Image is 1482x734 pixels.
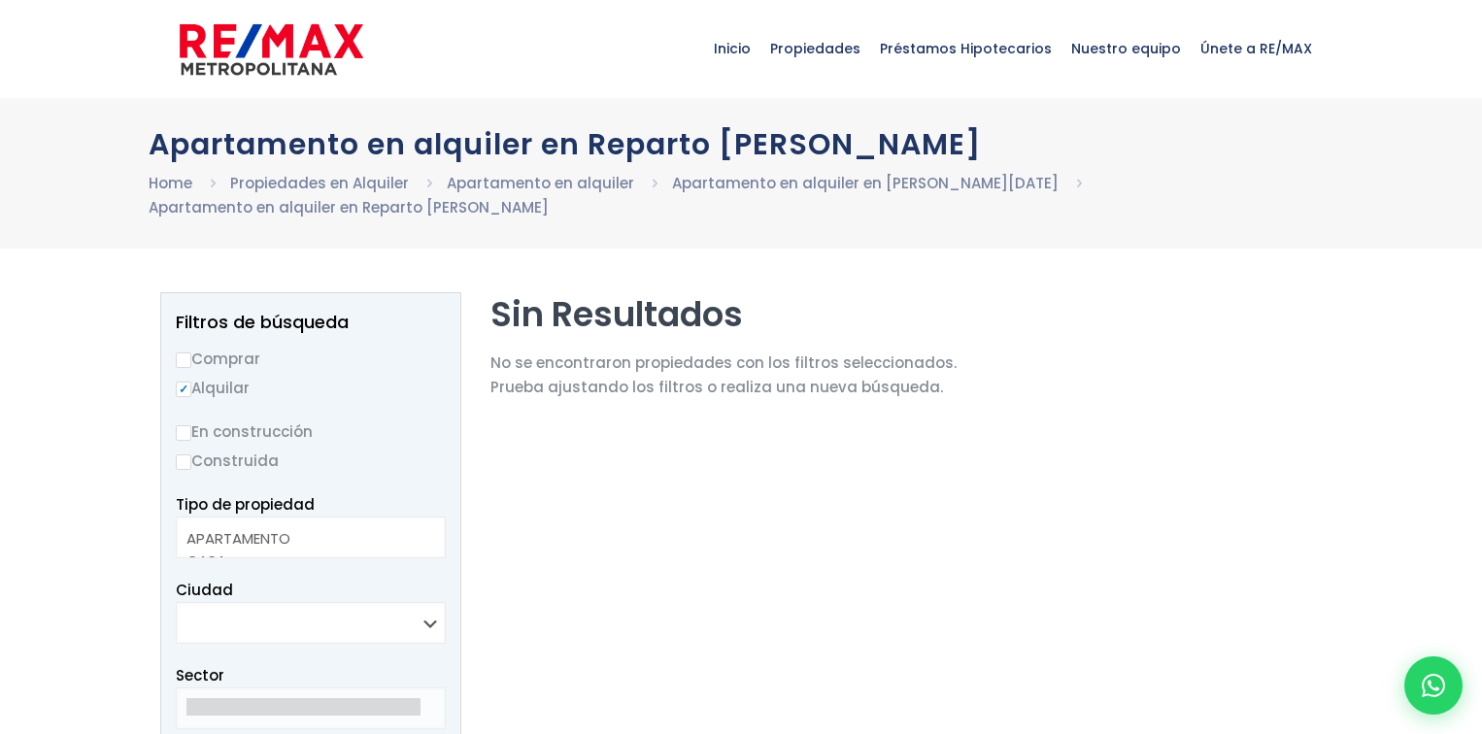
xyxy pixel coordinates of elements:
option: CASA [186,550,421,572]
h2: Sin Resultados [490,292,957,336]
span: Nuestro equipo [1061,19,1191,78]
input: Construida [176,454,191,470]
span: Préstamos Hipotecarios [870,19,1061,78]
span: Tipo de propiedad [176,494,315,515]
label: Comprar [176,347,446,371]
span: Inicio [704,19,760,78]
p: No se encontraron propiedades con los filtros seleccionados. Prueba ajustando los filtros o reali... [490,350,957,399]
span: Únete a RE/MAX [1191,19,1322,78]
input: Alquilar [176,382,191,397]
h2: Filtros de búsqueda [176,313,446,332]
a: Home [149,173,192,193]
label: Construida [176,449,446,473]
span: Sector [176,665,224,685]
input: En construcción [176,425,191,441]
a: Apartamento en alquiler en Reparto [PERSON_NAME] [149,197,549,217]
label: En construcción [176,419,446,444]
option: APARTAMENTO [186,527,421,550]
input: Comprar [176,352,191,368]
span: Propiedades [760,19,870,78]
label: Alquilar [176,376,446,400]
img: remax-metropolitana-logo [180,20,363,79]
a: Apartamento en alquiler [447,173,634,193]
h1: Apartamento en alquiler en Reparto [PERSON_NAME] [149,127,1333,161]
a: Propiedades en Alquiler [230,173,409,193]
a: Apartamento en alquiler en [PERSON_NAME][DATE] [672,173,1059,193]
span: Ciudad [176,580,233,600]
